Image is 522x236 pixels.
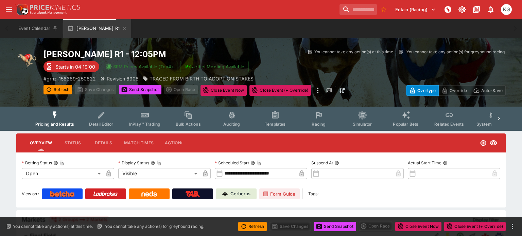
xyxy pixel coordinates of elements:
[180,61,249,72] button: Jetbet Meeting Available
[15,3,29,16] img: PriceKinetics Logo
[481,87,503,94] p: Auto-Save
[265,122,285,127] span: Templates
[59,161,64,165] button: Copy To Clipboard
[3,3,15,16] button: open drawer
[230,190,250,197] p: Cerberus
[406,49,506,55] p: You cannot take any action(s) for greyhound racing.
[105,223,204,230] p: You cannot take any action(s) for greyhound racing.
[118,168,200,179] div: Visible
[22,168,103,179] div: Open
[129,122,160,127] span: InPlay™ Trading
[119,85,161,94] button: Send Snapshot
[438,85,470,96] button: Override
[249,85,311,96] button: Close Event (+ Override)
[250,161,255,165] button: Scheduled StartCopy To Clipboard
[35,122,74,127] span: Pricing and Results
[216,188,257,199] a: Cerberus
[150,75,254,82] p: TRACED FROM BIRTH TO ADOPTION STAKES
[238,222,267,231] button: Refresh
[22,160,52,166] p: Betting Status
[508,222,517,231] button: more
[30,107,492,131] div: Event type filters
[406,85,506,96] div: Start From
[259,188,300,199] a: Form Guide
[470,85,506,96] button: Auto-Save
[50,191,74,197] img: Betcha
[118,160,149,166] p: Display Status
[51,216,107,224] div: 2 Groups 2 Markets
[184,63,191,70] img: jetbet-logo.svg
[314,222,356,231] button: Send Snapshot
[406,85,439,96] button: Overtype
[143,75,254,82] div: TRACED FROM BIRTH TO ADOPTION STAKES
[43,75,96,82] p: Copy To Clipboard
[485,3,497,16] button: Notifications
[215,160,249,166] p: Scheduled Start
[334,161,339,165] button: Suspend At
[470,3,483,16] button: Documentation
[434,122,464,127] span: Related Events
[30,5,80,10] img: PriceKinetics
[201,85,247,96] button: Close Event Now
[222,191,228,197] img: Cerberus
[314,49,394,55] p: You cannot take any action(s) at this time.
[408,160,441,166] p: Actual Start Time
[102,61,177,72] button: SRM Prices Available (Top4)
[16,49,38,71] img: greyhound_racing.png
[63,19,131,38] button: [PERSON_NAME] R1
[89,122,113,127] span: Detail Editor
[257,161,261,165] button: Copy To Clipboard
[391,4,440,15] button: Select Tenant
[393,122,418,127] span: Popular Bets
[159,135,190,151] button: Actions
[157,161,161,165] button: Copy To Clipboard
[359,221,393,231] div: split button
[456,3,468,16] button: Toggle light/dark mode
[501,4,512,15] div: Kevin Gutschlag
[443,161,448,165] button: Actual Start Time
[176,122,201,127] span: Bulk Actions
[442,3,454,16] button: NOT Connected to PK
[151,161,155,165] button: Display StatusCopy To Clipboard
[53,161,58,165] button: Betting StatusCopy To Clipboard
[480,140,487,146] svg: Open
[312,122,326,127] span: Racing
[164,85,198,94] div: split button
[395,222,441,231] button: Close Event Now
[88,135,119,151] button: Details
[24,135,57,151] button: Overview
[141,191,157,197] img: Neds
[476,122,510,127] span: System Controls
[43,49,275,59] h2: Copy To Clipboard
[499,2,514,17] button: Kevin Gutschlag
[444,222,506,231] button: Close Event (+ Override)
[57,135,88,151] button: Status
[22,188,39,199] label: View on :
[107,75,139,82] p: Revision 6908
[308,188,318,199] label: Tags:
[378,4,389,15] button: No Bookmarks
[223,122,240,127] span: Auditing
[13,223,93,230] p: You cannot take any action(s) at this time.
[489,139,498,147] svg: Visible
[314,85,322,96] button: more
[14,19,62,38] button: Event Calendar
[22,216,46,223] h5: Markets
[55,63,95,70] p: Starts in 04:19:00
[30,11,67,14] img: Sportsbook Management
[340,4,377,15] input: search
[311,160,333,166] p: Suspend At
[119,135,159,151] button: Match Times
[417,87,436,94] p: Overtype
[43,85,72,94] button: Refresh
[353,122,372,127] span: Simulator
[469,214,503,225] button: Display filter
[93,191,118,197] img: Ladbrokes
[450,87,467,94] p: Override
[186,191,200,197] img: TabNZ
